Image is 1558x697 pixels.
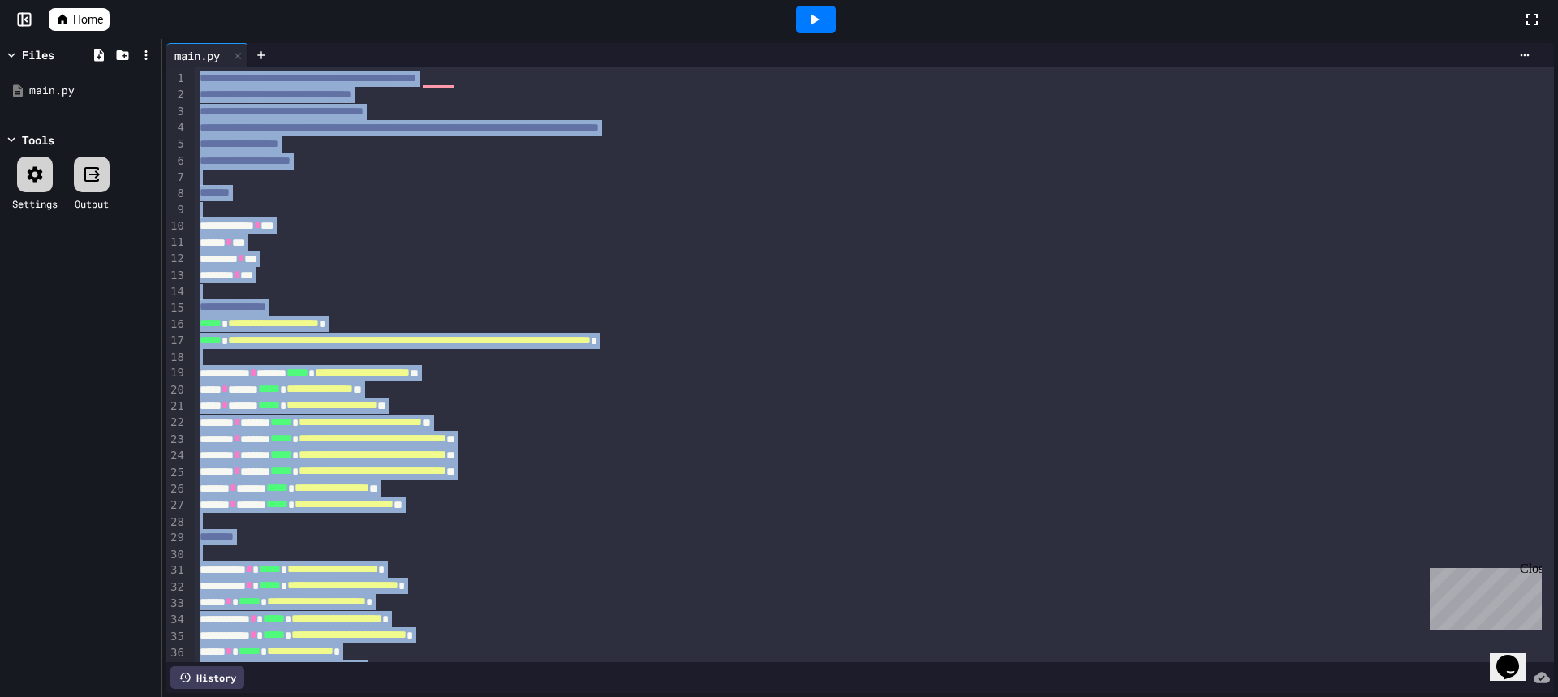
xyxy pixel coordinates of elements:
[166,43,248,67] div: main.py
[166,186,187,202] div: 8
[166,398,187,415] div: 21
[166,365,187,381] div: 19
[29,83,156,99] div: main.py
[166,645,187,661] div: 36
[166,268,187,284] div: 13
[12,196,58,211] div: Settings
[75,196,109,211] div: Output
[166,316,187,333] div: 16
[166,562,187,579] div: 31
[166,71,187,87] div: 1
[166,497,187,514] div: 27
[170,666,244,689] div: History
[49,8,110,31] a: Home
[1423,561,1542,630] iframe: chat widget
[166,661,187,678] div: 37
[166,251,187,267] div: 12
[166,234,187,251] div: 11
[166,300,187,316] div: 15
[166,465,187,481] div: 25
[166,514,187,531] div: 28
[166,415,187,431] div: 22
[166,596,187,612] div: 33
[166,284,187,300] div: 14
[166,579,187,596] div: 32
[6,6,112,103] div: Chat with us now!Close
[22,46,54,63] div: Files
[166,547,187,563] div: 30
[166,136,187,153] div: 5
[166,104,187,120] div: 3
[166,333,187,349] div: 17
[166,153,187,170] div: 6
[166,87,187,103] div: 2
[22,131,54,148] div: Tools
[166,448,187,464] div: 24
[166,612,187,628] div: 34
[73,11,103,28] span: Home
[166,629,187,645] div: 35
[166,481,187,497] div: 26
[166,120,187,136] div: 4
[166,202,187,218] div: 9
[166,170,187,186] div: 7
[166,530,187,546] div: 29
[166,432,187,448] div: 23
[166,218,187,234] div: 10
[166,47,228,64] div: main.py
[166,350,187,366] div: 18
[1490,632,1542,681] iframe: chat widget
[166,382,187,398] div: 20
